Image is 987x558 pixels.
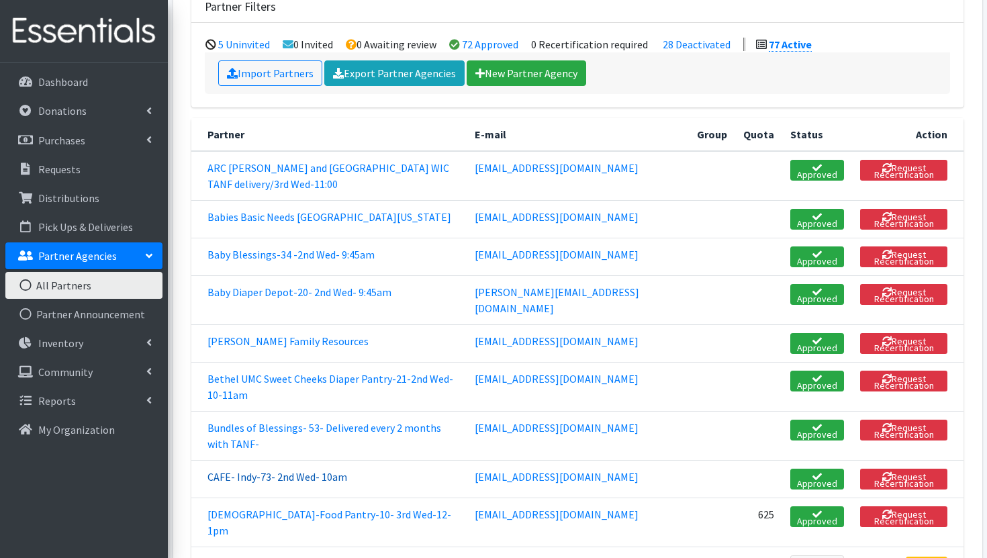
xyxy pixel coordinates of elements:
a: 77 Active [769,38,812,52]
a: Export Partner Agencies [324,60,465,86]
span: Approved [790,160,844,181]
a: [EMAIL_ADDRESS][DOMAIN_NAME] [475,161,639,175]
span: Approved [790,209,844,230]
li: 0 Awaiting review [346,38,436,51]
p: Requests [38,162,81,176]
a: Purchases [5,127,162,154]
a: [PERSON_NAME] Family Resources [207,334,369,348]
th: Partner [191,118,467,151]
a: 5 Uninvited [218,38,270,51]
button: Request Recertification [860,246,947,267]
p: Distributions [38,191,99,205]
a: [EMAIL_ADDRESS][DOMAIN_NAME] [475,470,639,483]
a: Bethel UMC Sweet Cheeks Diaper Pantry-21-2nd Wed-10-11am [207,372,453,402]
a: [EMAIL_ADDRESS][DOMAIN_NAME] [475,210,639,224]
a: [EMAIL_ADDRESS][DOMAIN_NAME] [475,334,639,348]
li: 0 Recertification required [531,38,648,51]
th: Action [852,118,963,151]
p: Donations [38,104,87,118]
p: Reports [38,394,76,408]
a: Import Partners [218,60,322,86]
span: Approved [790,371,844,391]
button: Request Recertification [860,506,947,527]
p: Dashboard [38,75,88,89]
p: Partner Agencies [38,249,117,263]
a: All Partners [5,272,162,299]
a: CAFE- Indy-73- 2nd Wed- 10am [207,470,347,483]
a: New Partner Agency [467,60,586,86]
button: Request Recertification [860,284,947,305]
a: [EMAIL_ADDRESS][DOMAIN_NAME] [475,248,639,261]
p: Purchases [38,134,85,147]
a: Babies Basic Needs [GEOGRAPHIC_DATA][US_STATE] [207,210,451,224]
a: 72 Approved [462,38,518,51]
a: My Organization [5,416,162,443]
li: 0 Invited [283,38,333,51]
a: [PERSON_NAME][EMAIL_ADDRESS][DOMAIN_NAME] [475,285,639,315]
a: Inventory [5,330,162,357]
button: Request Recertification [860,160,947,181]
button: Request Recertification [860,333,947,354]
a: Reports [5,387,162,414]
th: E-mail [467,118,689,151]
a: Bundles of Blessings- 53- Delivered every 2 months with TANF- [207,421,441,451]
button: Request Recertification [860,420,947,440]
a: ARC [PERSON_NAME] and [GEOGRAPHIC_DATA] WIC TANF delivery/3rd Wed-11:00 [207,161,449,191]
p: My Organization [38,423,115,436]
span: Approved [790,333,844,354]
a: Donations [5,97,162,124]
span: Approved [790,420,844,440]
a: Distributions [5,185,162,212]
a: [EMAIL_ADDRESS][DOMAIN_NAME] [475,421,639,434]
a: [DEMOGRAPHIC_DATA]-Food Pantry-10- 3rd Wed-12-1pm [207,508,451,537]
th: Status [782,118,852,151]
span: Approved [790,506,844,527]
a: Baby Blessings-34 -2nd Wed- 9:45am [207,248,375,261]
button: Request Recertification [860,469,947,490]
span: Approved [790,246,844,267]
a: Partner Agencies [5,242,162,269]
th: Group [689,118,735,151]
p: Pick Ups & Deliveries [38,220,133,234]
a: 28 Deactivated [663,38,731,51]
a: Baby Diaper Depot-20- 2nd Wed- 9:45am [207,285,391,299]
a: [EMAIL_ADDRESS][DOMAIN_NAME] [475,372,639,385]
a: Partner Announcement [5,301,162,328]
a: Requests [5,156,162,183]
p: Inventory [38,336,83,350]
td: 625 [735,498,782,547]
button: Request Recertification [860,209,947,230]
span: Approved [790,284,844,305]
a: Community [5,359,162,385]
a: Dashboard [5,68,162,95]
span: Approved [790,469,844,490]
button: Request Recertification [860,371,947,391]
a: Pick Ups & Deliveries [5,214,162,240]
a: [EMAIL_ADDRESS][DOMAIN_NAME] [475,508,639,521]
p: Community [38,365,93,379]
img: HumanEssentials [5,9,162,54]
th: Quota [735,118,782,151]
